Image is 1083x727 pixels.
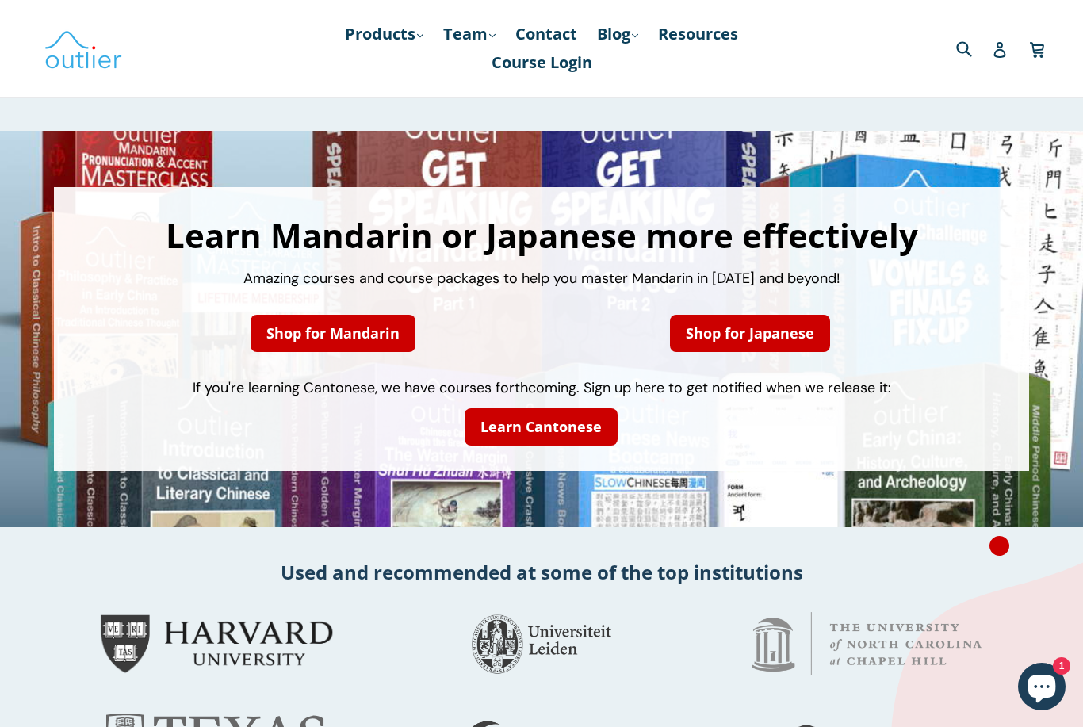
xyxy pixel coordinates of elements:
a: Team [435,20,503,48]
span: If you're learning Cantonese, we have courses forthcoming. Sign up here to get notified when we r... [193,378,891,397]
input: Search [952,32,996,64]
h1: Learn Mandarin or Japanese more effectively [70,219,1012,252]
a: Learn Cantonese [465,408,618,446]
a: Course Login [484,48,600,77]
a: Products [337,20,431,48]
img: Outlier Linguistics [44,25,123,71]
a: Shop for Mandarin [251,315,415,352]
span: Amazing courses and course packages to help you master Mandarin in [DATE] and beyond! [243,269,840,288]
a: Contact [507,20,585,48]
a: Shop for Japanese [670,315,830,352]
inbox-online-store-chat: Shopify online store chat [1013,663,1070,714]
a: Blog [589,20,646,48]
a: Resources [650,20,746,48]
